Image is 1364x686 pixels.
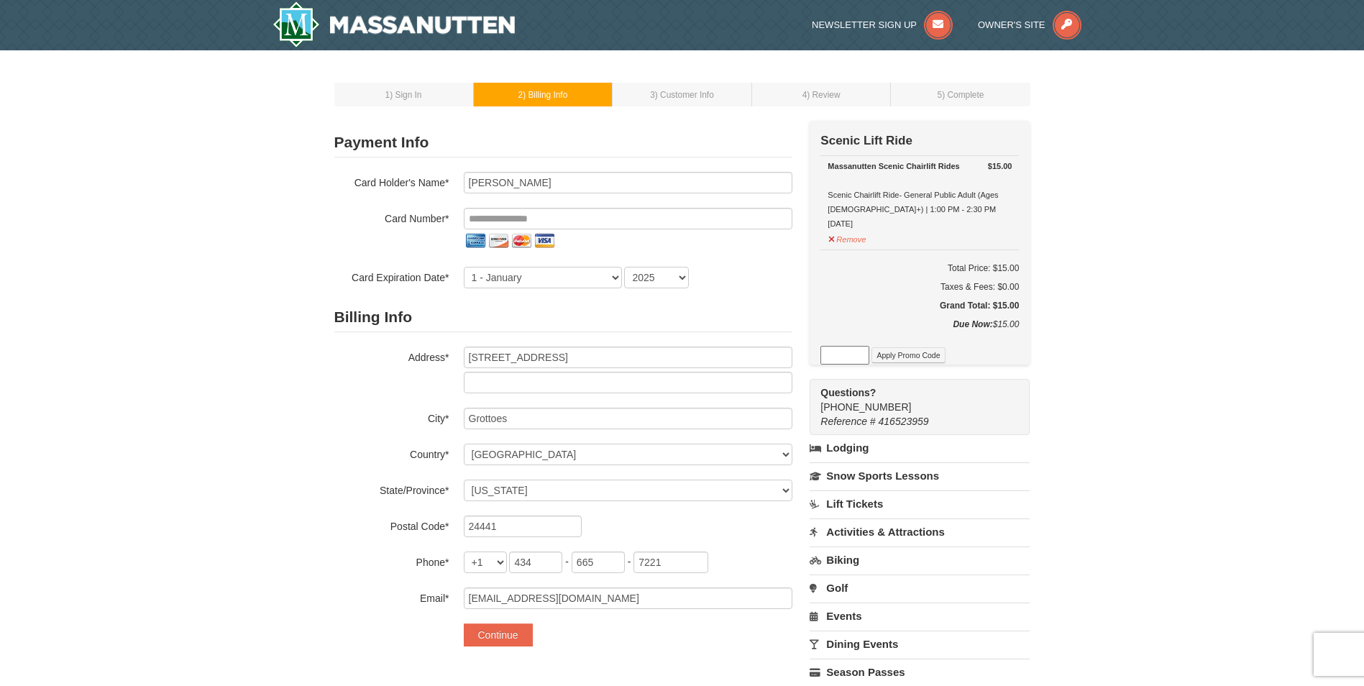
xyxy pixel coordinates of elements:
[978,19,1045,30] span: Owner's Site
[390,90,421,100] span: ) Sign In
[464,408,792,429] input: City
[385,90,422,100] small: 1
[978,19,1081,30] a: Owner's Site
[812,19,953,30] a: Newsletter Sign Up
[572,552,625,573] input: xxx
[810,546,1030,573] a: Biking
[565,556,569,567] span: -
[650,90,714,100] small: 3
[628,556,631,567] span: -
[273,1,516,47] a: Massanutten Resort
[820,298,1019,313] h5: Grand Total: $15.00
[464,516,582,537] input: Postal Code
[509,552,562,573] input: xxx
[633,552,708,573] input: xxxx
[334,347,449,365] label: Address*
[464,587,792,609] input: Email
[464,347,792,368] input: Billing Info
[828,229,866,247] button: Remove
[334,172,449,190] label: Card Holder's Name*
[334,480,449,498] label: State/Province*
[810,631,1030,657] a: Dining Events
[988,159,1012,173] strong: $15.00
[828,159,1012,231] div: Scenic Chairlift Ride- General Public Adult (Ages [DEMOGRAPHIC_DATA]+) | 1:00 PM - 2:30 PM [DATE]
[810,575,1030,601] a: Golf
[518,90,568,100] small: 2
[334,516,449,534] label: Postal Code*
[334,303,792,332] h2: Billing Info
[820,134,912,147] strong: Scenic Lift Ride
[273,1,516,47] img: Massanutten Resort Logo
[810,435,1030,461] a: Lodging
[820,280,1019,294] div: Taxes & Fees: $0.00
[810,603,1030,629] a: Events
[820,261,1019,275] h6: Total Price: $15.00
[334,208,449,226] label: Card Number*
[464,623,533,646] button: Continue
[464,172,792,193] input: Card Holder Name
[820,385,1004,413] span: [PHONE_NUMBER]
[810,518,1030,545] a: Activities & Attractions
[334,267,449,285] label: Card Expiration Date*
[820,317,1019,346] div: $15.00
[334,587,449,605] label: Email*
[334,128,792,157] h2: Payment Info
[810,462,1030,489] a: Snow Sports Lessons
[802,90,841,100] small: 4
[828,159,1012,173] div: Massanutten Scenic Chairlift Rides
[871,347,945,363] button: Apply Promo Code
[820,416,875,427] span: Reference #
[533,229,556,252] img: visa.png
[510,229,533,252] img: mastercard.png
[523,90,567,100] span: ) Billing Info
[807,90,840,100] span: ) Review
[810,490,1030,517] a: Lift Tickets
[953,319,992,329] strong: Due Now:
[334,444,449,462] label: Country*
[879,416,929,427] span: 416523959
[334,552,449,570] label: Phone*
[810,659,1030,685] a: Season Passes
[334,408,449,426] label: City*
[820,387,876,398] strong: Questions?
[942,90,984,100] span: ) Complete
[464,229,487,252] img: amex.png
[812,19,917,30] span: Newsletter Sign Up
[487,229,510,252] img: discover.png
[938,90,984,100] small: 5
[655,90,714,100] span: ) Customer Info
